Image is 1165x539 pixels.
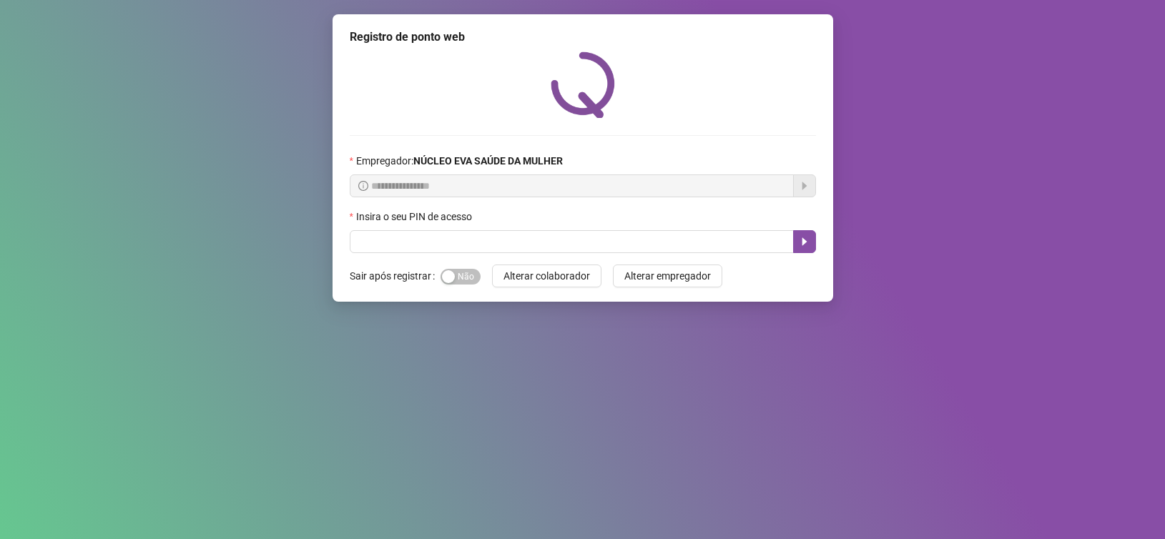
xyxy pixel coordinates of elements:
[350,264,441,287] label: Sair após registrar
[356,153,563,169] span: Empregador :
[503,268,590,284] span: Alterar colaborador
[413,155,563,167] strong: NÚCLEO EVA SAÚDE DA MULHER
[613,264,722,287] button: Alterar empregador
[350,209,481,224] label: Insira o seu PIN de acesso
[492,264,601,287] button: Alterar colaborador
[624,268,711,284] span: Alterar empregador
[358,181,368,191] span: info-circle
[551,51,615,118] img: QRPoint
[350,29,816,46] div: Registro de ponto web
[799,236,810,247] span: caret-right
